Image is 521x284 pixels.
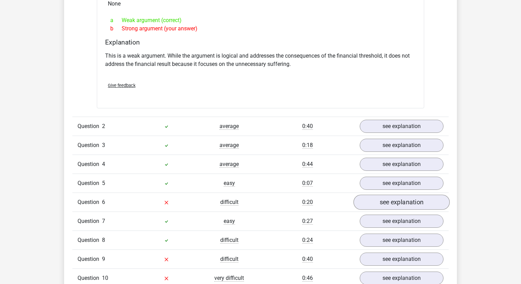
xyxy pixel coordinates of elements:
span: 7 [102,218,105,224]
p: This is a weak argument. While the argument is logical and addresses the consequences of the fina... [105,52,416,68]
span: Question [78,179,102,187]
span: easy [224,180,235,187]
span: b [110,25,122,33]
span: 4 [102,161,105,167]
span: Question [78,160,102,168]
span: Give feedback [108,83,135,88]
span: 0:27 [302,218,313,225]
span: Question [78,236,102,244]
span: 5 [102,180,105,186]
span: Question [78,274,102,282]
span: Question [78,217,102,225]
span: very difficult [214,275,244,282]
span: 0:40 [302,256,313,263]
span: 0:07 [302,180,313,187]
span: 10 [102,275,108,281]
span: 0:46 [302,275,313,282]
a: see explanation [360,215,443,228]
span: 0:40 [302,123,313,130]
div: Strong argument (your answer) [105,25,416,33]
span: difficult [220,199,238,206]
span: average [219,123,239,130]
h4: Explanation [105,38,416,46]
span: 3 [102,142,105,148]
a: see explanation [360,234,443,247]
span: difficult [220,256,238,263]
span: Question [78,122,102,130]
span: average [219,142,239,149]
span: Question [78,198,102,206]
a: see explanation [360,177,443,190]
span: Question [78,255,102,263]
span: average [219,161,239,168]
a: see explanation [360,158,443,171]
span: 6 [102,199,105,205]
a: see explanation [354,195,450,210]
span: Question [78,141,102,149]
span: 0:44 [302,161,313,168]
span: 8 [102,237,105,243]
span: 9 [102,256,105,262]
span: easy [224,218,235,225]
span: 0:20 [302,199,313,206]
span: 2 [102,123,105,129]
a: see explanation [360,139,443,152]
a: see explanation [360,120,443,133]
span: 0:18 [302,142,313,149]
span: difficult [220,237,238,244]
a: see explanation [360,253,443,266]
span: 0:24 [302,237,313,244]
div: Weak argument (correct) [105,16,416,25]
span: a [110,16,122,25]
